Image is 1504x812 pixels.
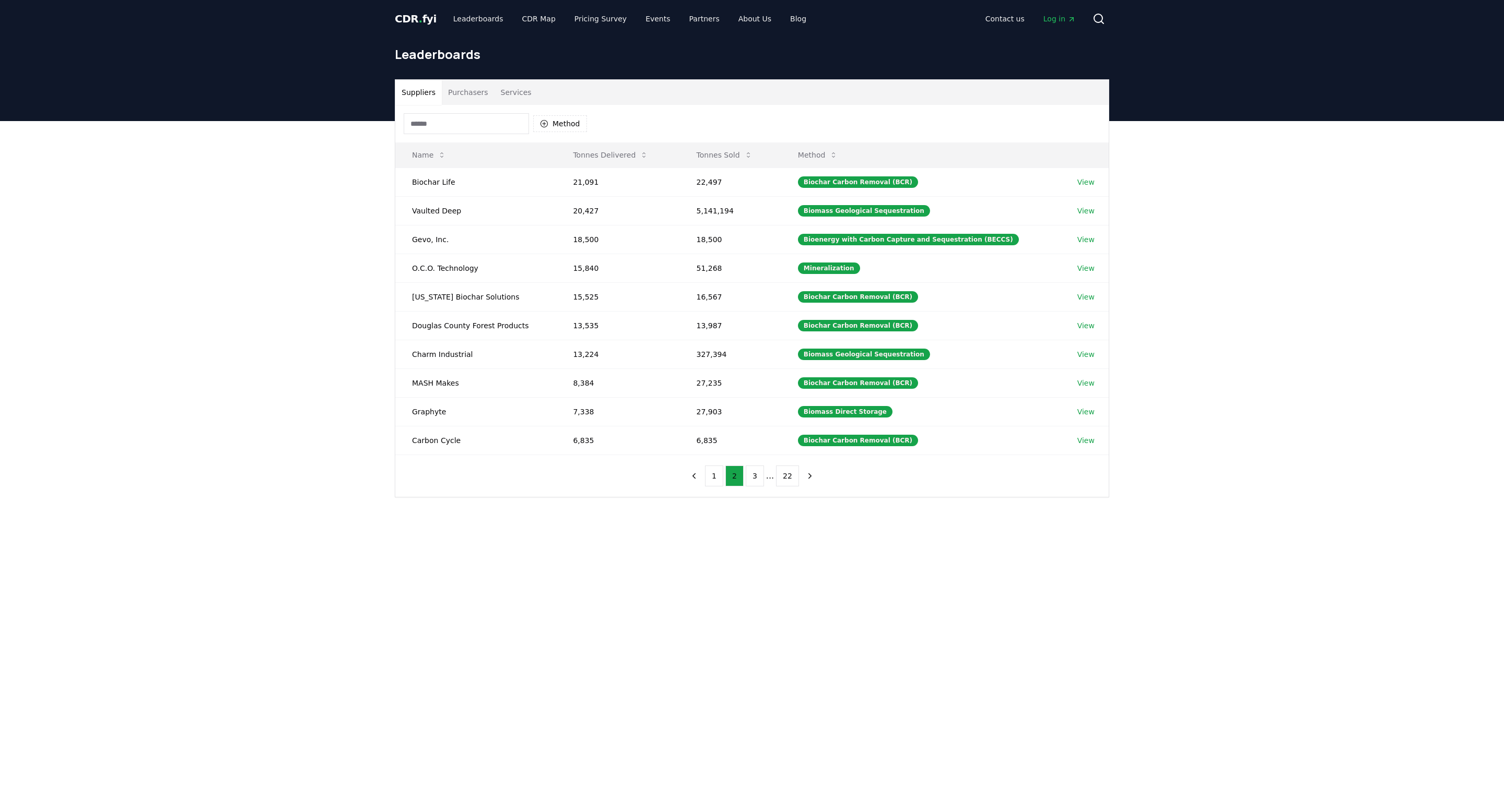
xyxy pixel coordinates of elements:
[705,465,723,486] button: 1
[798,377,918,389] div: Biochar Carbon Removal (BCR)
[395,254,556,282] td: O.C.O. Technology
[395,282,556,311] td: [US_STATE] Biochar Solutions
[680,196,781,225] td: 5,141,194
[395,368,556,397] td: MASH Makes
[566,9,635,28] a: Pricing Survey
[1077,263,1095,273] a: View
[685,465,703,486] button: previous page
[556,311,679,340] td: 13,535
[766,470,774,482] li: ...
[798,176,918,188] div: Biochar Carbon Removal (BCR)
[419,13,422,25] span: .
[395,80,442,105] button: Suppliers
[495,80,538,105] button: Services
[514,9,564,28] a: CDR Map
[395,196,556,225] td: Vaulted Deep
[1077,177,1095,187] a: View
[680,225,781,254] td: 18,500
[681,9,728,28] a: Partners
[801,465,819,486] button: next page
[798,320,918,331] div: Biochar Carbon Removal (BCR)
[395,311,556,340] td: Douglas County Forest Products
[556,225,679,254] td: 18,500
[680,426,781,455] td: 6,835
[395,168,556,196] td: Biochar Life
[730,9,780,28] a: About Us
[445,9,815,28] nav: Main
[556,196,679,225] td: 20,427
[680,368,781,397] td: 27,235
[556,340,679,368] td: 13,224
[798,349,930,360] div: Biomass Geological Sequestration
[395,11,437,26] a: CDR.fyi
[680,282,781,311] td: 16,567
[776,465,799,486] button: 22
[680,254,781,282] td: 51,268
[680,340,781,368] td: 327,394
[1077,292,1095,302] a: View
[798,406,892,417] div: Biomass Direct Storage
[1077,407,1095,417] a: View
[1077,435,1095,446] a: View
[1077,349,1095,360] a: View
[395,225,556,254] td: Gevo, Inc.
[680,311,781,340] td: 13,987
[565,145,656,165] button: Tonnes Delivered
[782,9,815,28] a: Blog
[556,254,679,282] td: 15,840
[798,291,918,303] div: Biochar Carbon Removal (BCR)
[798,435,918,446] div: Biochar Carbon Removal (BCR)
[404,145,454,165] button: Name
[725,465,744,486] button: 2
[1077,234,1095,245] a: View
[442,80,495,105] button: Purchasers
[1077,378,1095,388] a: View
[395,13,437,25] span: CDR fyi
[798,234,1019,245] div: Bioenergy with Carbon Capture and Sequestration (BECCS)
[680,168,781,196] td: 22,497
[395,46,1109,63] h1: Leaderboards
[746,465,764,486] button: 3
[977,9,1033,28] a: Contact us
[533,115,587,132] button: Method
[395,426,556,455] td: Carbon Cycle
[637,9,678,28] a: Events
[1077,206,1095,216] a: View
[680,397,781,426] td: 27,903
[556,168,679,196] td: 21,091
[556,426,679,455] td: 6,835
[688,145,761,165] button: Tonnes Sold
[790,145,847,165] button: Method
[445,9,512,28] a: Leaderboards
[556,397,679,426] td: 7,338
[977,9,1084,28] nav: Main
[395,397,556,426] td: Graphyte
[395,340,556,368] td: Charm Industrial
[1077,320,1095,331] a: View
[1043,14,1076,24] span: Log in
[556,282,679,311] td: 15,525
[1035,9,1084,28] a: Log in
[798,205,930,217] div: Biomass Geological Sequestration
[556,368,679,397] td: 8,384
[798,262,860,274] div: Mineralization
